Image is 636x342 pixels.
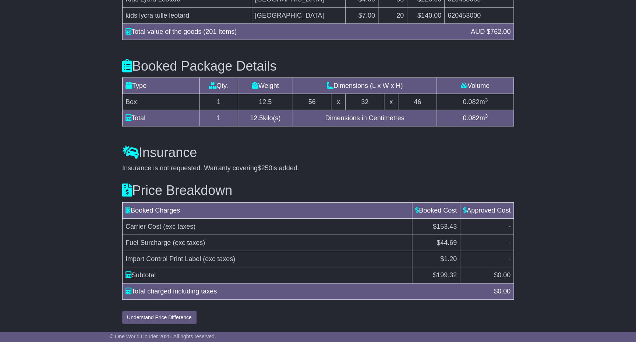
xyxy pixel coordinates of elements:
[122,164,514,172] div: Insurance is not requested. Warranty covering is added.
[508,223,510,230] span: -
[407,7,444,24] td: $140.00
[490,286,514,296] div: $
[173,239,205,246] span: (exc taxes)
[123,78,199,94] td: Type
[199,110,238,127] td: 1
[440,255,457,263] span: $1.20
[123,267,412,284] td: Subtotal
[122,286,490,296] div: Total charged including taxes
[485,113,488,119] sup: 3
[433,223,457,230] span: $153.43
[498,271,510,279] span: 0.00
[238,110,293,127] td: kilo(s)
[412,203,460,219] td: Booked Cost
[199,94,238,110] td: 1
[331,94,346,110] td: x
[437,110,513,127] td: m
[123,7,252,24] td: kids lycra tulle leotard
[463,98,479,106] span: 0.082
[238,94,293,110] td: 12.5
[508,255,510,263] span: -
[123,110,199,127] td: Total
[437,239,457,246] span: $44.69
[467,27,514,37] div: AUD $762.00
[437,271,457,279] span: 199.32
[122,311,197,324] button: Understand Price Difference
[203,255,235,263] span: (exc taxes)
[293,94,331,110] td: 56
[110,334,216,339] span: © One World Courier 2025. All rights reserved.
[378,7,407,24] td: 20
[126,223,161,230] span: Carrier Cost
[123,94,199,110] td: Box
[498,288,510,295] span: 0.00
[122,145,514,160] h3: Insurance
[252,7,345,24] td: [GEOGRAPHIC_DATA]
[258,164,272,172] span: $250
[437,94,513,110] td: m
[238,78,293,94] td: Weight
[126,255,201,263] span: Import Control Print Label
[508,239,510,246] span: -
[437,78,513,94] td: Volume
[460,203,513,219] td: Approved Cost
[122,59,514,74] h3: Booked Package Details
[126,239,171,246] span: Fuel Surcharge
[463,114,479,122] span: 0.082
[345,7,378,24] td: $7.00
[398,94,437,110] td: 46
[122,27,467,37] div: Total value of the goods (201 Items)
[460,267,513,284] td: $
[163,223,195,230] span: (exc taxes)
[250,114,263,122] span: 12.5
[444,7,513,24] td: 620453000
[122,183,514,198] h3: Price Breakdown
[412,267,460,284] td: $
[293,78,437,94] td: Dimensions (L x W x H)
[199,78,238,94] td: Qty.
[123,203,412,219] td: Booked Charges
[384,94,398,110] td: x
[346,94,384,110] td: 32
[485,97,488,103] sup: 3
[293,110,437,127] td: Dimensions in Centimetres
